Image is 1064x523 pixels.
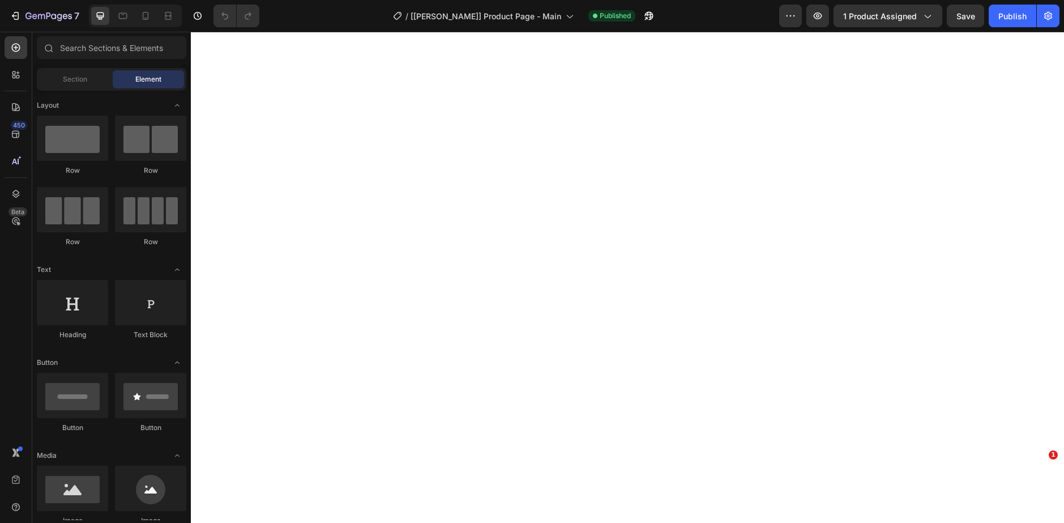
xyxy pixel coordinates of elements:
[1049,450,1058,460] span: 1
[11,121,27,130] div: 450
[37,265,51,275] span: Text
[115,423,186,433] div: Button
[115,165,186,176] div: Row
[1025,467,1053,495] iframe: Intercom live chat
[168,447,186,465] span: Toggle open
[405,10,408,22] span: /
[37,237,108,247] div: Row
[135,74,161,84] span: Element
[843,10,917,22] span: 1 product assigned
[998,10,1027,22] div: Publish
[956,11,975,21] span: Save
[191,32,1064,523] iframe: Design area
[37,450,57,461] span: Media
[834,5,942,27] button: 1 product assigned
[411,10,561,22] span: [[PERSON_NAME]] Product Page - Main
[115,237,186,247] div: Row
[5,5,84,27] button: 7
[168,261,186,279] span: Toggle open
[37,100,59,110] span: Layout
[63,74,87,84] span: Section
[37,165,108,176] div: Row
[168,354,186,372] span: Toggle open
[115,330,186,340] div: Text Block
[74,9,79,23] p: 7
[600,11,631,21] span: Published
[8,207,27,216] div: Beta
[37,358,58,368] span: Button
[947,5,984,27] button: Save
[989,5,1036,27] button: Publish
[37,36,186,59] input: Search Sections & Elements
[213,5,259,27] div: Undo/Redo
[37,423,108,433] div: Button
[168,96,186,114] span: Toggle open
[37,330,108,340] div: Heading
